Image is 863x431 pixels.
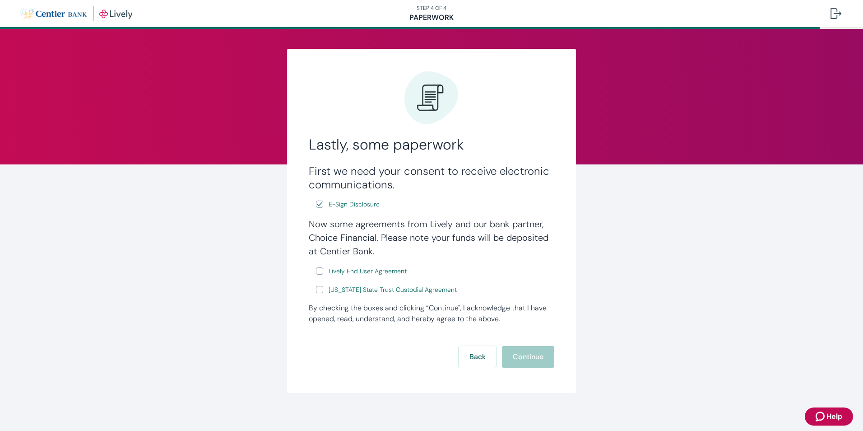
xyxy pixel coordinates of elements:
h2: Lastly, some paperwork [309,136,554,154]
button: Back [459,346,496,368]
span: Lively End User Agreement [329,267,407,276]
span: E-Sign Disclosure [329,200,380,209]
a: e-sign disclosure document [327,199,381,210]
span: Help [826,411,842,422]
svg: Zendesk support icon [816,411,826,422]
button: Zendesk support iconHelp [805,408,853,426]
h4: Now some agreements from Lively and our bank partner, Choice Financial. Please note your funds wi... [309,217,554,258]
h3: First we need your consent to receive electronic communications. [309,164,554,192]
a: e-sign disclosure document [327,284,459,295]
a: e-sign disclosure document [327,266,408,277]
span: [US_STATE] State Trust Custodial Agreement [329,285,457,295]
div: By checking the boxes and clicking “Continue", I acknowledge that I have opened, read, understand... [309,303,554,324]
img: Lively [20,6,132,21]
button: Log out [823,3,849,24]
